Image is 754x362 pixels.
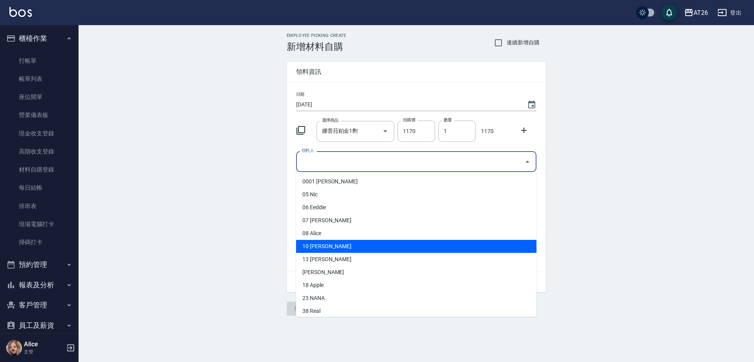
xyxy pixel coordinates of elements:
[296,188,536,201] li: 05 Nic
[3,106,75,124] a: 營業儀表板
[479,127,496,135] p: 1170
[296,292,536,305] li: 23 NANA
[403,117,415,123] label: 自購價
[3,52,75,70] a: 打帳單
[296,240,536,253] li: 10 [PERSON_NAME]
[322,117,339,123] label: 選擇商品
[3,179,75,197] a: 每日結帳
[661,5,677,20] button: save
[3,233,75,251] a: 掃碼打卡
[296,253,536,266] li: 13 [PERSON_NAME]
[296,279,536,292] li: 18 Apple
[24,340,64,348] h5: Alice
[24,348,64,355] p: 主管
[296,266,536,279] li: [PERSON_NAME]
[287,41,346,52] h3: 新增材料自購
[3,161,75,179] a: 材料自購登錄
[9,7,32,17] img: Logo
[521,155,534,168] button: Close
[287,33,346,38] h2: Employee Picking Create
[681,5,711,21] button: AT26
[3,88,75,106] a: 座位開單
[3,70,75,88] a: 帳單列表
[302,148,314,154] label: 領料人
[507,38,540,47] span: 連續新增自購
[3,254,75,275] button: 預約管理
[444,117,452,123] label: 數量
[3,215,75,233] a: 現場電腦打卡
[510,157,520,166] keeper-lock: Open Keeper Popup
[3,315,75,336] button: 員工及薪資
[3,295,75,315] button: 客戶管理
[3,28,75,49] button: 櫃檯作業
[296,175,536,188] li: 0001 [PERSON_NAME]
[296,91,304,97] label: 日期
[379,125,392,137] button: Open
[6,340,22,356] img: Person
[296,201,536,214] li: 06 Eeddie
[522,95,541,114] button: Choose date, selected date is 2025-08-10
[296,227,536,240] li: 08 Alice
[296,98,519,111] input: YYYY/MM/DD
[287,271,546,292] div: 合計： 1170
[296,305,536,318] li: 38 Real
[714,5,745,20] button: 登出
[3,143,75,161] a: 高階收支登錄
[3,275,75,295] button: 報表及分析
[3,124,75,143] a: 現金收支登錄
[694,8,708,18] div: AT26
[296,214,536,227] li: 07 [PERSON_NAME]
[3,197,75,215] a: 排班表
[296,68,536,76] span: 領料資訊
